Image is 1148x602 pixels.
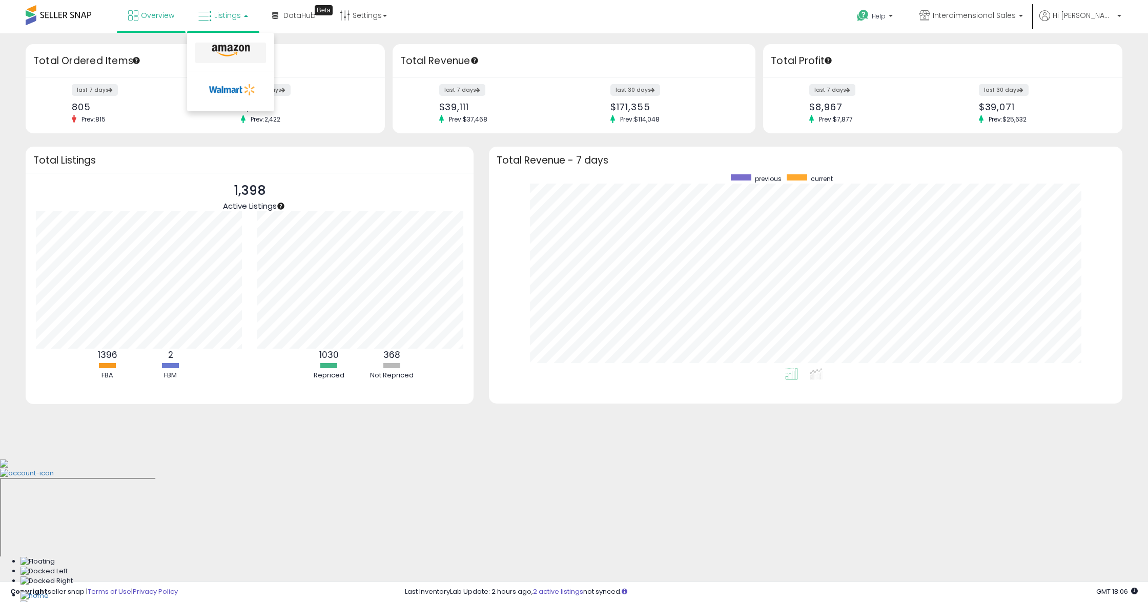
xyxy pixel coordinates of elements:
[141,10,174,21] span: Overview
[809,84,855,96] label: last 7 days
[824,56,833,65] div: Tooltip anchor
[20,567,68,576] img: Docked Left
[470,56,479,65] div: Tooltip anchor
[361,371,423,380] div: Not Repriced
[400,54,748,68] h3: Total Revenue
[811,174,833,183] span: current
[241,102,366,112] div: 3,425
[20,576,73,586] img: Docked Right
[20,557,55,567] img: Floating
[276,202,285,211] div: Tooltip anchor
[319,349,339,361] b: 1030
[298,371,360,380] div: Repriced
[1053,10,1114,21] span: Hi [PERSON_NAME]
[283,10,316,21] span: DataHub
[979,102,1104,112] div: $39,071
[72,102,197,112] div: 805
[33,156,466,164] h3: Total Listings
[140,371,201,380] div: FBM
[983,115,1032,124] span: Prev: $25,632
[439,102,566,112] div: $39,111
[33,54,377,68] h3: Total Ordered Items
[933,10,1016,21] span: Interdimensional Sales
[771,54,1115,68] h3: Total Profit
[872,12,886,21] span: Help
[856,9,869,22] i: Get Help
[979,84,1029,96] label: last 30 days
[615,115,665,124] span: Prev: $114,048
[809,102,935,112] div: $8,967
[168,349,173,361] b: 2
[76,115,111,124] span: Prev: 815
[315,5,333,15] div: Tooltip anchor
[223,200,277,211] span: Active Listings
[755,174,782,183] span: previous
[20,591,49,601] img: Home
[497,156,1115,164] h3: Total Revenue - 7 days
[245,115,285,124] span: Prev: 2,422
[77,371,138,380] div: FBA
[383,349,400,361] b: 368
[98,349,117,361] b: 1396
[72,84,118,96] label: last 7 days
[444,115,493,124] span: Prev: $37,468
[1039,10,1121,33] a: Hi [PERSON_NAME]
[610,84,660,96] label: last 30 days
[849,2,903,33] a: Help
[223,181,277,200] p: 1,398
[214,10,241,21] span: Listings
[439,84,485,96] label: last 7 days
[132,56,141,65] div: Tooltip anchor
[814,115,858,124] span: Prev: $7,877
[610,102,737,112] div: $171,355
